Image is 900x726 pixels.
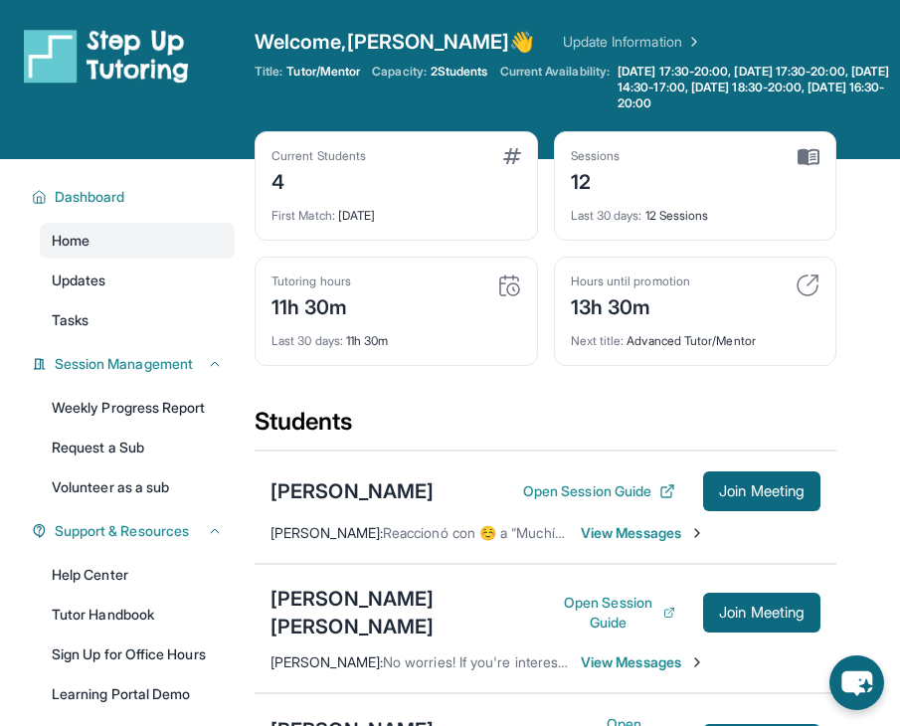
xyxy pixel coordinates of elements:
[40,390,235,426] a: Weekly Progress Report
[40,223,235,259] a: Home
[571,333,625,348] span: Next title :
[271,321,521,349] div: 11h 30m
[40,263,235,298] a: Updates
[255,28,535,56] span: Welcome, [PERSON_NAME] 👋
[271,164,366,196] div: 4
[40,430,235,465] a: Request a Sub
[689,525,705,541] img: Chevron-Right
[682,32,702,52] img: Chevron Right
[571,289,690,321] div: 13h 30m
[40,302,235,338] a: Tasks
[719,607,805,619] span: Join Meeting
[47,521,223,541] button: Support & Resources
[47,354,223,374] button: Session Management
[55,187,125,207] span: Dashboard
[581,523,705,543] span: View Messages
[497,273,521,297] img: card
[571,321,820,349] div: Advanced Tutor/Mentor
[561,593,676,633] button: Open Session Guide
[271,196,521,224] div: [DATE]
[271,333,343,348] span: Last 30 days :
[703,593,820,633] button: Join Meeting
[703,471,820,511] button: Join Meeting
[255,406,836,450] div: Students
[571,208,642,223] span: Last 30 days :
[571,164,621,196] div: 12
[52,310,89,330] span: Tasks
[571,196,820,224] div: 12 Sessions
[563,32,702,52] a: Update Information
[271,289,351,321] div: 11h 30m
[689,654,705,670] img: Chevron-Right
[431,64,488,80] span: 2 Students
[270,477,434,505] div: [PERSON_NAME]
[40,597,235,633] a: Tutor Handbook
[55,521,189,541] span: Support & Resources
[52,271,106,290] span: Updates
[271,208,335,223] span: First Match :
[614,64,900,111] a: [DATE] 17:30-20:00, [DATE] 17:30-20:00, [DATE] 14:30-17:00, [DATE] 18:30-20:00, [DATE] 16:30-20:00
[270,653,383,670] span: [PERSON_NAME] :
[40,636,235,672] a: Sign Up for Office Hours
[270,585,561,640] div: [PERSON_NAME] [PERSON_NAME]
[571,148,621,164] div: Sessions
[523,481,675,501] button: Open Session Guide
[719,485,805,497] span: Join Meeting
[47,187,223,207] button: Dashboard
[798,148,819,166] img: card
[24,28,189,84] img: logo
[829,655,884,710] button: chat-button
[372,64,427,80] span: Capacity:
[571,273,690,289] div: Hours until promotion
[270,524,383,541] span: [PERSON_NAME] :
[503,148,521,164] img: card
[581,652,705,672] span: View Messages
[796,273,819,297] img: card
[500,64,610,111] span: Current Availability:
[52,231,90,251] span: Home
[286,64,360,80] span: Tutor/Mentor
[271,148,366,164] div: Current Students
[40,557,235,593] a: Help Center
[618,64,896,111] span: [DATE] 17:30-20:00, [DATE] 17:30-20:00, [DATE] 14:30-17:00, [DATE] 18:30-20:00, [DATE] 16:30-20:00
[40,676,235,712] a: Learning Portal Demo
[55,354,193,374] span: Session Management
[40,469,235,505] a: Volunteer as a sub
[255,64,282,80] span: Title:
[271,273,351,289] div: Tutoring hours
